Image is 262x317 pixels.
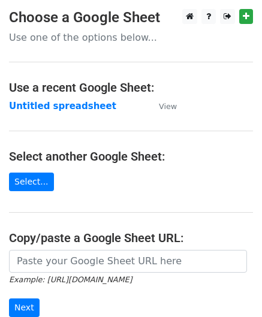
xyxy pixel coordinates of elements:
h4: Use a recent Google Sheet: [9,80,253,95]
a: Untitled spreadsheet [9,101,116,111]
input: Next [9,298,40,317]
input: Paste your Google Sheet URL here [9,250,247,273]
small: Example: [URL][DOMAIN_NAME] [9,275,132,284]
h4: Copy/paste a Google Sheet URL: [9,231,253,245]
h4: Select another Google Sheet: [9,149,253,164]
h3: Choose a Google Sheet [9,9,253,26]
a: View [147,101,177,111]
p: Use one of the options below... [9,31,253,44]
a: Select... [9,173,54,191]
small: View [159,102,177,111]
